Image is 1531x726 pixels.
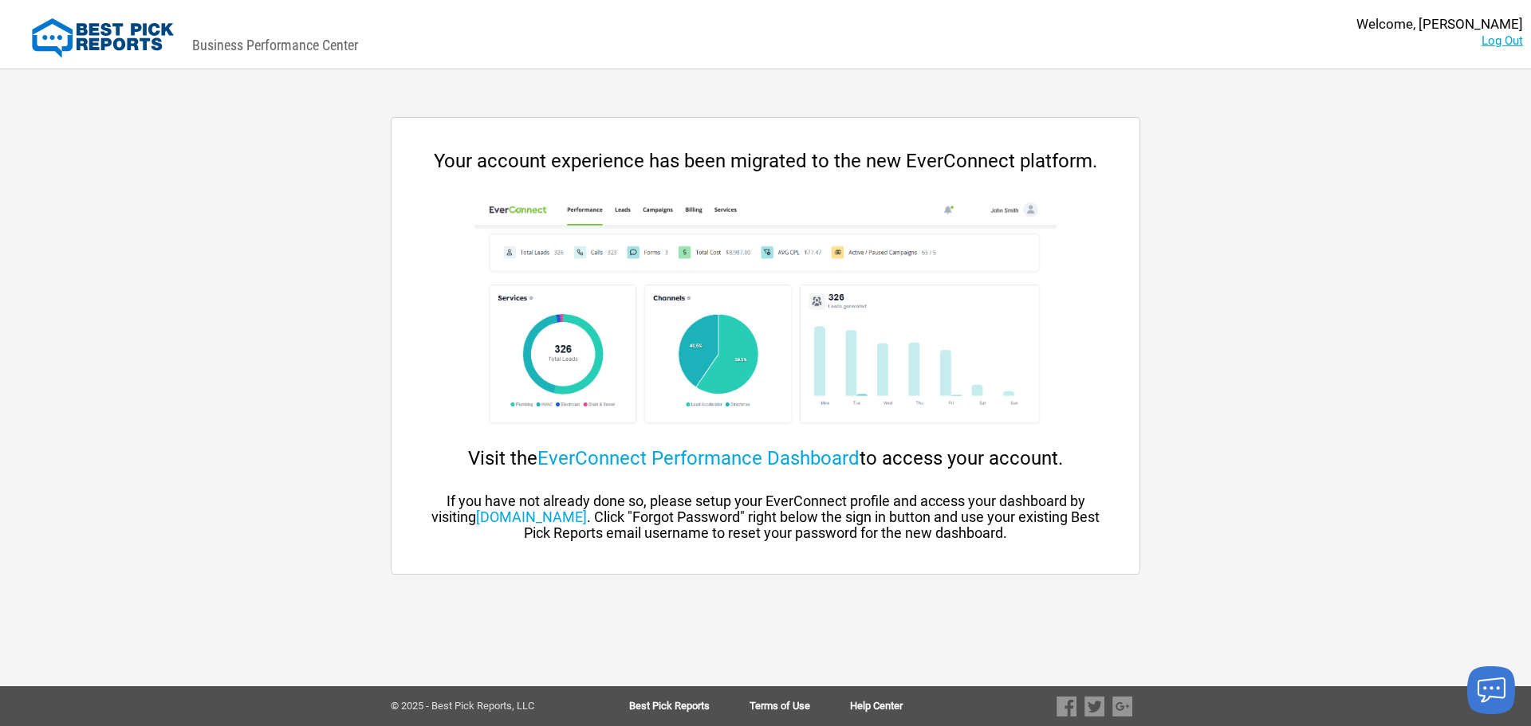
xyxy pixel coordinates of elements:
img: Best Pick Reports Logo [32,18,174,58]
a: Best Pick Reports [629,700,750,712]
button: Launch chat [1467,666,1515,714]
a: Terms of Use [750,700,850,712]
a: [DOMAIN_NAME] [476,508,587,525]
div: Your account experience has been migrated to the new EverConnect platform. [423,150,1108,172]
div: Welcome, [PERSON_NAME] [1356,16,1523,33]
a: Help Center [850,700,903,712]
div: © 2025 - Best Pick Reports, LLC [391,700,578,712]
div: Visit the to access your account. [423,447,1108,469]
img: cp-dashboard.png [474,196,1056,435]
a: Log Out [1482,33,1523,48]
a: EverConnect Performance Dashboard [537,447,860,469]
div: If you have not already done so, please setup your EverConnect profile and access your dashboard ... [423,493,1108,541]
